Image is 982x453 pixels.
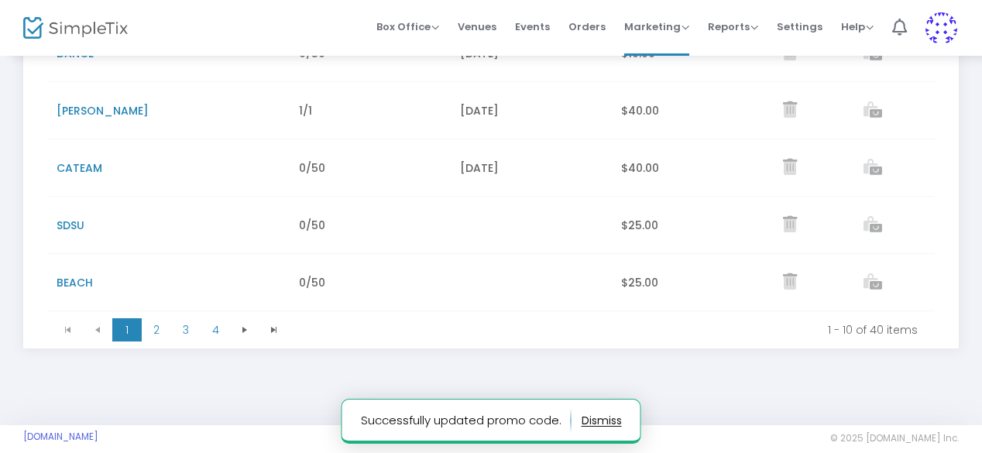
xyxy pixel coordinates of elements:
[830,432,959,444] span: © 2025 [DOMAIN_NAME] Inc.
[239,324,251,336] span: Go to the next page
[864,276,882,291] a: View list of orders which used this promo code.
[841,19,874,34] span: Help
[268,324,280,336] span: Go to the last page
[299,275,325,290] span: 0/50
[57,160,102,176] span: CATEAM
[458,7,496,46] span: Venues
[171,318,201,341] span: Page 3
[621,160,659,176] span: $40.00
[57,275,93,290] span: BEACH
[299,160,325,176] span: 0/50
[624,19,689,34] span: Marketing
[515,7,550,46] span: Events
[864,161,882,177] a: View list of orders which used this promo code.
[300,322,918,338] kendo-pager-info: 1 - 10 of 40 items
[621,103,659,118] span: $40.00
[376,19,439,34] span: Box Office
[23,431,98,443] a: [DOMAIN_NAME]
[201,318,230,341] span: Page 4
[460,103,603,118] div: [DATE]
[864,218,882,234] a: View list of orders which used this promo code.
[708,19,758,34] span: Reports
[112,318,142,341] span: Page 1
[142,318,171,341] span: Page 2
[568,7,606,46] span: Orders
[864,104,882,119] a: View list of orders which used this promo code.
[460,160,603,176] div: [DATE]
[361,408,572,433] p: Successfully updated promo code.
[57,103,149,118] span: [PERSON_NAME]
[621,275,658,290] span: $25.00
[299,103,312,118] span: 1/1
[299,218,325,233] span: 0/50
[777,7,822,46] span: Settings
[259,318,289,341] span: Go to the last page
[621,218,658,233] span: $25.00
[57,218,84,233] span: SDSU
[582,408,622,433] button: dismiss
[230,318,259,341] span: Go to the next page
